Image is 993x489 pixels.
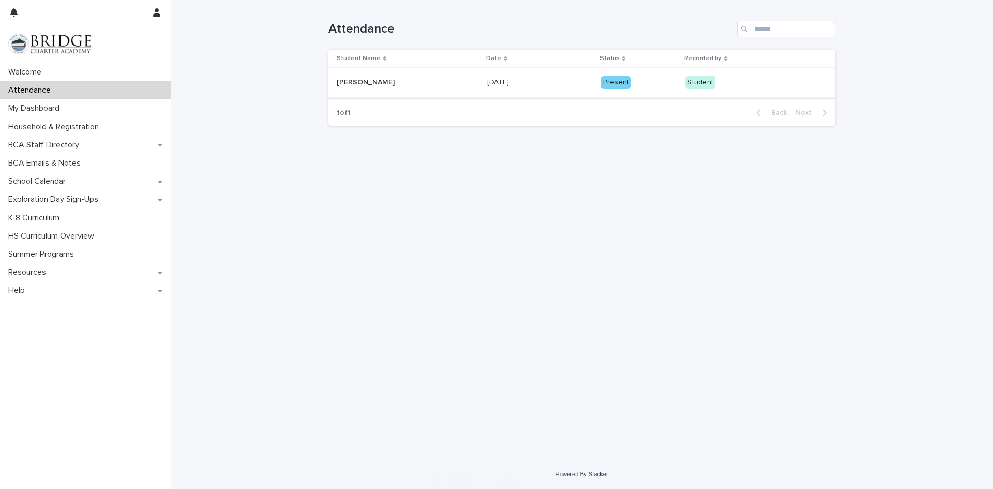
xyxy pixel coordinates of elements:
p: Date [486,53,501,64]
p: Welcome [4,67,50,77]
p: BCA Staff Directory [4,140,87,150]
input: Search [737,21,835,37]
p: Recorded by [684,53,721,64]
p: BCA Emails & Notes [4,158,89,168]
span: Back [765,109,787,116]
p: [DATE] [487,76,511,87]
p: 1 of 1 [328,100,359,126]
p: My Dashboard [4,103,68,113]
div: Student [685,76,715,89]
p: K-8 Curriculum [4,213,68,223]
img: V1C1m3IdTEidaUdm9Hs0 [8,34,91,54]
span: Next [795,109,818,116]
p: Student Name [337,53,381,64]
button: Back [748,108,791,117]
p: Resources [4,268,54,277]
button: Next [791,108,835,117]
p: School Calendar [4,176,74,186]
div: Present ⚡ *: success! [448,473,558,486]
p: [PERSON_NAME] [337,76,397,87]
tr: [PERSON_NAME][PERSON_NAME] [DATE][DATE] PresentStudent [328,68,835,98]
p: Help [4,286,33,295]
p: Attendance [4,85,59,95]
p: Household & Registration [4,122,107,132]
h1: Attendance [328,22,733,37]
p: Exploration Day Sign-Ups [4,195,107,204]
div: Present [601,76,631,89]
p: Status [600,53,620,64]
p: Summer Programs [4,249,82,259]
p: HS Curriculum Overview [4,231,102,241]
a: Powered By Stacker [555,471,608,477]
